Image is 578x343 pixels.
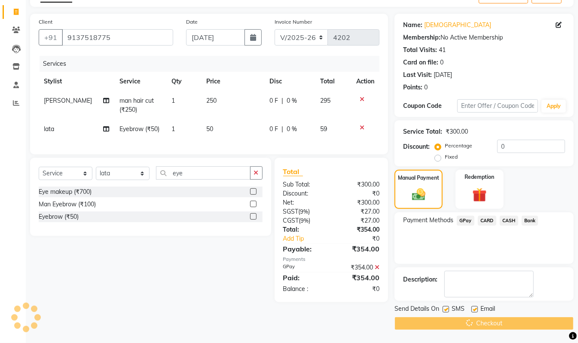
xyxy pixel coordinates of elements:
[39,187,92,196] div: Eye makeup (₹700)
[340,234,386,243] div: ₹0
[62,29,173,46] input: Search by Name/Mobile/Email/Code
[281,125,283,134] span: |
[398,174,439,182] label: Manual Payment
[403,21,422,30] div: Name:
[40,56,386,72] div: Services
[119,97,154,113] span: man hair cut (₹250)
[446,127,468,136] div: ₹300.00
[186,18,198,26] label: Date
[39,200,96,209] div: Man Eyebrow (₹100)
[277,189,331,198] div: Discount:
[395,304,439,315] span: Send Details On
[264,72,315,91] th: Disc
[44,125,54,133] span: lata
[39,212,79,221] div: Eyebrow (₹50)
[172,125,175,133] span: 1
[331,263,386,272] div: ₹354.00
[320,125,327,133] span: 59
[277,244,331,254] div: Payable:
[39,72,114,91] th: Stylist
[283,217,299,224] span: CGST
[167,72,202,91] th: Qty
[331,189,386,198] div: ₹0
[287,96,297,105] span: 0 %
[465,173,494,181] label: Redemption
[452,304,465,315] span: SMS
[206,125,213,133] span: 50
[403,127,442,136] div: Service Total:
[277,207,331,216] div: ( )
[403,58,438,67] div: Card on file:
[403,70,432,80] div: Last Visit:
[403,83,422,92] div: Points:
[440,58,443,67] div: 0
[44,97,92,104] span: [PERSON_NAME]
[331,273,386,283] div: ₹354.00
[287,125,297,134] span: 0 %
[331,285,386,294] div: ₹0
[320,97,330,104] span: 295
[119,125,159,133] span: Eyebrow (₹50)
[201,72,264,91] th: Price
[283,167,303,176] span: Total
[277,285,331,294] div: Balance :
[424,83,428,92] div: 0
[403,46,437,55] div: Total Visits:
[478,216,496,226] span: CARD
[403,142,430,151] div: Discount:
[277,225,331,234] div: Total:
[315,72,351,91] th: Total
[445,153,458,161] label: Fixed
[331,225,386,234] div: ₹354.00
[281,96,283,105] span: |
[277,216,331,225] div: ( )
[156,166,251,180] input: Search or Scan
[480,304,495,315] span: Email
[468,186,491,204] img: _gift.svg
[403,101,457,110] div: Coupon Code
[331,207,386,216] div: ₹27.00
[300,208,309,215] span: 9%
[403,216,453,225] span: Payment Methods
[277,273,331,283] div: Paid:
[331,216,386,225] div: ₹27.00
[275,18,312,26] label: Invoice Number
[351,72,379,91] th: Action
[206,97,217,104] span: 250
[277,180,331,189] div: Sub Total:
[39,18,52,26] label: Client
[439,46,446,55] div: 41
[331,244,386,254] div: ₹354.00
[434,70,452,80] div: [DATE]
[424,21,491,30] a: [DEMOGRAPHIC_DATA]
[283,256,380,263] div: Payments
[172,97,175,104] span: 1
[39,29,63,46] button: +91
[541,100,566,113] button: Apply
[522,216,538,226] span: Bank
[403,275,437,284] div: Description:
[283,208,299,215] span: SGST
[403,33,565,42] div: No Active Membership
[301,217,309,224] span: 9%
[277,234,341,243] a: Add Tip
[114,72,166,91] th: Service
[500,216,518,226] span: CASH
[277,263,331,272] div: GPay
[331,198,386,207] div: ₹300.00
[269,125,278,134] span: 0 F
[277,198,331,207] div: Net:
[457,99,538,113] input: Enter Offer / Coupon Code
[403,33,440,42] div: Membership:
[408,187,430,202] img: _cash.svg
[269,96,278,105] span: 0 F
[331,180,386,189] div: ₹300.00
[445,142,472,150] label: Percentage
[457,216,474,226] span: GPay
